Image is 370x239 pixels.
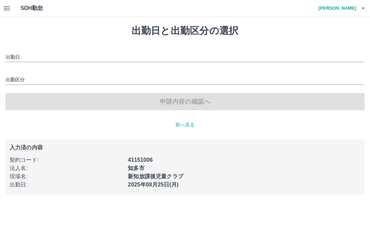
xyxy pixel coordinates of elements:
p: 入力済の内容 [10,145,360,150]
p: 法人名 : [10,164,124,172]
p: 契約コード : [10,156,124,164]
b: 知多市 [128,165,144,171]
h1: 出勤日と出勤区分の選択 [5,25,365,37]
b: 2025年08月25日(月) [128,182,178,187]
p: 前へ戻る [5,121,365,128]
b: 新知放課後児童クラブ [128,173,183,179]
p: 現場名 : [10,172,124,181]
p: 出勤日 : [10,181,124,189]
b: 41151006 [128,157,152,163]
